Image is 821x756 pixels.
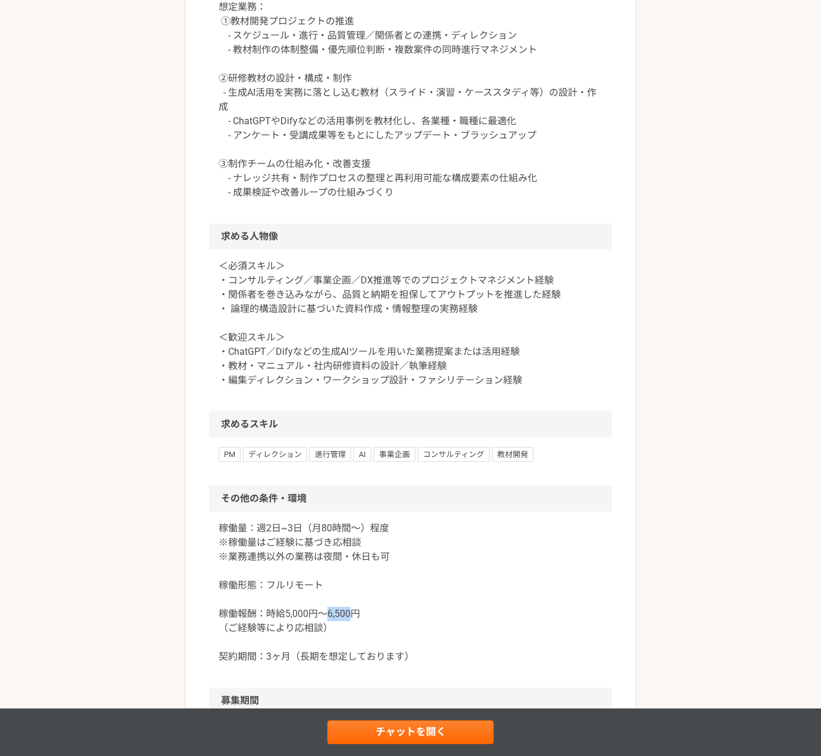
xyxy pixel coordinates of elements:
span: 教材開発 [492,447,533,461]
span: PM [219,447,241,461]
a: チャットを開く [327,720,494,744]
span: コンサルティング [418,447,490,461]
span: 進行管理 [310,447,351,461]
p: 稼働量：週2日~3日（月80時間〜）程度 ※稼働量はご経験に基づき応相談 ※業務連携以外の業務は夜間・休日も可 稼働形態：フルリモート 稼働報酬：時給5,000円〜6,500円 （ご経験等により... [219,521,602,664]
h2: その他の条件・環境 [209,486,612,512]
h2: 募集期間 [209,688,612,714]
span: 事業企画 [374,447,415,461]
span: ディレクション [243,447,307,461]
p: ＜必須スキル＞ ・コンサルティング／事業企画／DX推進等でのプロジェクトマネジメント経験 ・関係者を巻き込みながら、品質と納期を担保してアウトプットを推進した経験 ・ 論理的構造設計に基づいた資... [219,259,602,388]
span: AI [353,447,371,461]
h2: 求める人物像 [209,223,612,250]
h2: 求めるスキル [209,411,612,437]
